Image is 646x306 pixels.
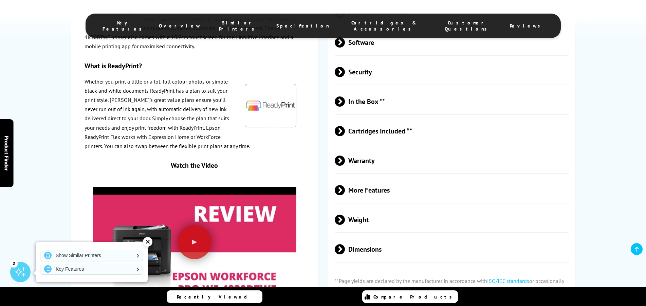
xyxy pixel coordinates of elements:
div: Watch the Video [93,161,296,170]
span: Software [335,30,569,55]
span: Product Finder [3,136,10,170]
span: In the Box ** [335,89,569,114]
p: Whether you print a little or a lot, full colour photos or simple black and white documents Ready... [85,77,304,151]
span: Customer Questions [439,20,496,32]
img: EpsonReadyPrint-Logo-2021.png [245,84,296,127]
span: Recently Viewed [177,294,254,300]
span: Dimensions [335,236,569,262]
span: Weight [335,207,569,232]
a: Recently Viewed [167,290,262,303]
span: Security [335,59,569,85]
span: Similar Printers [215,20,263,32]
span: Warranty [335,148,569,173]
span: Cartridges Included ** [335,118,569,144]
div: ✕ [143,237,152,247]
a: Compare Products [362,290,458,303]
a: Show Similar Printers [41,250,143,261]
span: More Features [335,177,569,203]
a: Key Features [41,264,143,274]
a: ISO/IEC standards [487,277,529,284]
span: Specification [276,23,329,29]
div: 2 [10,259,18,267]
span: Key Features [103,20,145,32]
h3: What is ReadyPrint? [85,61,304,70]
span: Overview [159,23,201,29]
span: Compare Products [373,294,456,300]
span: Reviews [510,23,544,29]
span: Cartridges & Accessories [343,20,425,32]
